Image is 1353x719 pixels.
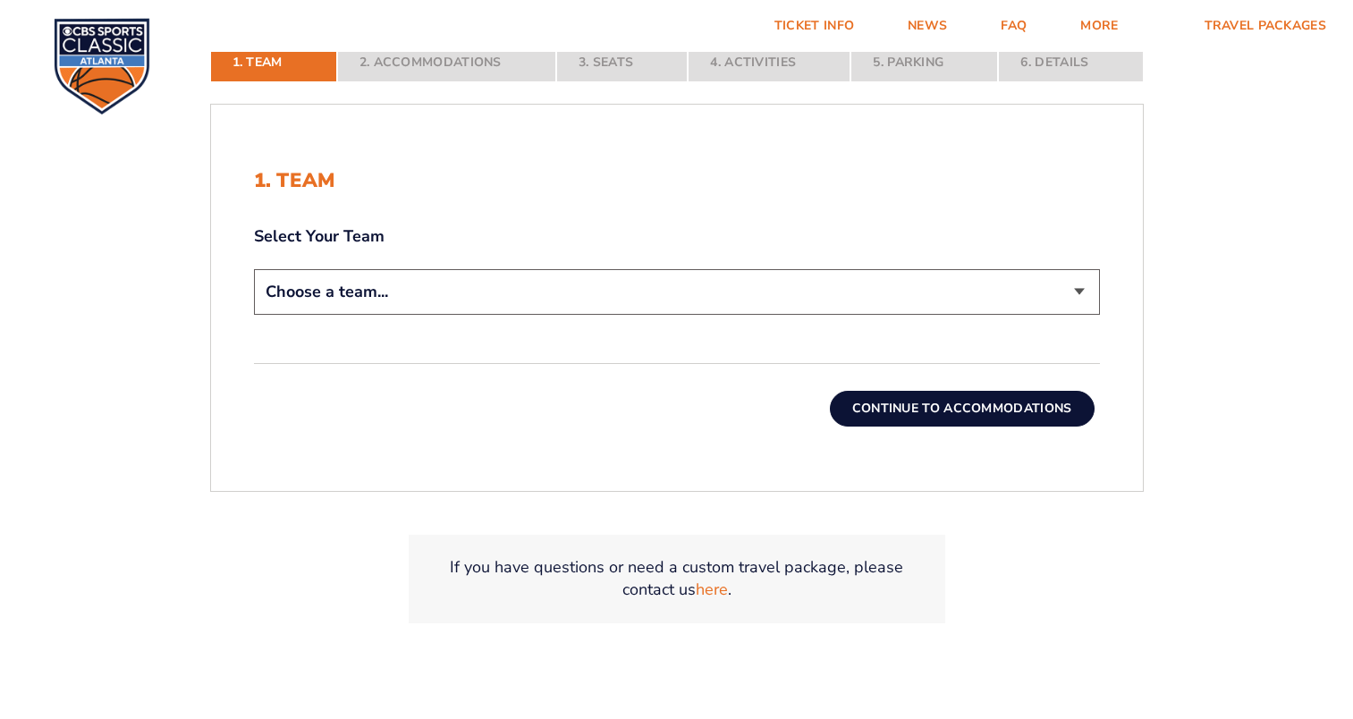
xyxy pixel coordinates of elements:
p: If you have questions or need a custom travel package, please contact us . [430,556,924,601]
h2: 1. Team [254,169,1100,192]
button: Continue To Accommodations [830,391,1095,427]
label: Select Your Team [254,225,1100,248]
img: CBS Sports Classic [54,18,150,114]
a: here [696,579,728,601]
